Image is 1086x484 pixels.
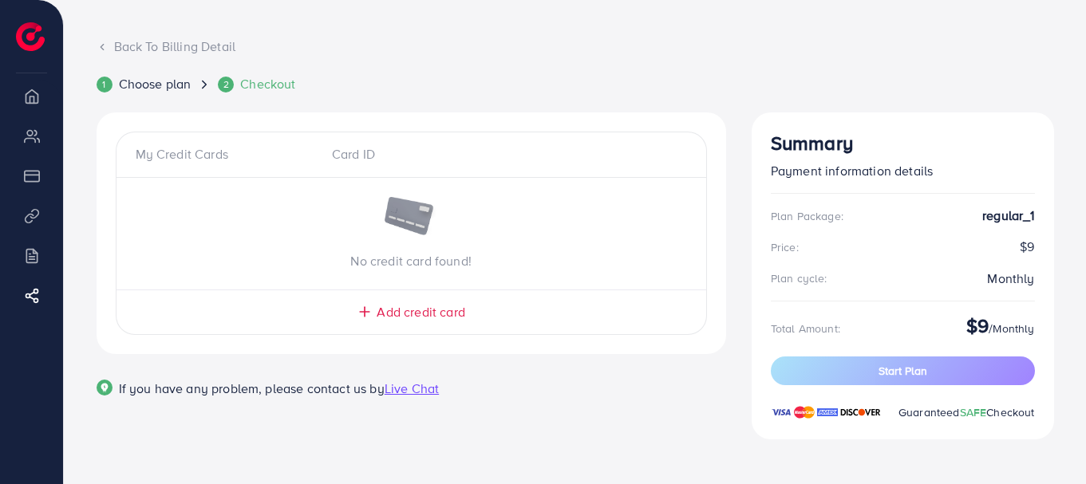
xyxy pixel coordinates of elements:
[97,37,1054,56] div: Back To Billing Detail
[116,251,706,270] p: No credit card found!
[879,363,927,379] span: Start Plan
[987,270,1034,288] div: Monthly
[966,314,1035,344] div: /
[319,145,503,163] div: Card ID
[385,380,439,397] span: Live Chat
[794,404,815,420] img: brand
[97,380,113,395] img: Popup guide
[840,404,881,420] img: brand
[240,75,295,93] span: Checkout
[960,404,987,420] span: SAFE
[898,404,1035,420] span: Guaranteed Checkout
[966,314,989,337] h3: $9
[982,207,1034,225] strong: regular_1
[377,303,464,321] span: Add credit card
[771,270,827,286] div: Plan cycle:
[771,356,1035,385] button: Start Plan
[771,238,1035,256] div: $9
[771,404,792,420] img: brand
[97,77,113,92] div: 1
[771,161,1035,180] p: Payment information details
[119,380,385,397] span: If you have any problem, please contact us by
[218,77,234,92] div: 2
[1018,412,1074,472] iframe: Chat
[383,197,439,238] img: image
[771,208,843,224] div: Plan Package:
[771,321,840,336] div: Total Amount:
[771,239,799,255] div: Price:
[119,75,192,93] span: Choose plan
[136,145,319,163] div: My Credit Cards
[771,132,1035,155] h3: Summary
[817,404,838,420] img: brand
[993,321,1034,336] span: Monthly
[16,22,45,51] img: logo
